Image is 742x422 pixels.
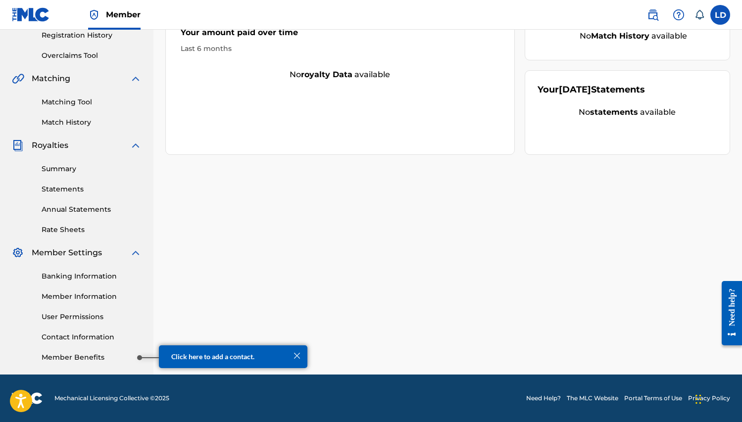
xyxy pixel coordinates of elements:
strong: royalty data [301,70,352,79]
strong: statements [590,107,638,117]
a: The MLC Website [567,394,618,403]
a: Privacy Policy [688,394,730,403]
a: Rate Sheets [42,225,142,235]
span: Click here to add a contact. [41,13,124,22]
iframe: Chat Widget [693,375,742,422]
a: Statements [42,184,142,194]
div: No available [538,106,717,118]
div: Last 6 months [181,44,499,54]
div: Drag [695,384,701,414]
a: Member Information [42,291,142,302]
a: Registration History [42,30,142,41]
img: expand [130,73,142,85]
span: Member [106,9,141,20]
img: Member Settings [12,247,24,259]
img: Royalties [12,140,24,151]
span: [DATE] [559,84,591,95]
a: Public Search [643,5,663,25]
a: Banking Information [42,271,142,281]
iframe: Resource Center [714,274,742,353]
img: search [647,9,659,21]
div: Your Statements [538,83,645,96]
a: Portal Terms of Use [624,394,682,403]
a: Match History [42,117,142,128]
div: User Menu [710,5,730,25]
div: Your amount paid over time [181,27,499,44]
a: Need Help? [526,394,561,403]
div: Help [669,5,689,25]
a: Overclaims Tool [42,50,142,61]
img: expand [130,247,142,259]
span: Matching [32,73,70,85]
a: Annual Statements [42,204,142,215]
div: No available [166,69,514,81]
strong: Match History [591,31,649,41]
span: Member Settings [32,247,102,259]
div: No available [550,30,717,42]
a: Contact Information [42,332,142,342]
img: Matching [12,73,24,85]
a: User Permissions [42,312,142,322]
img: expand [130,140,142,151]
span: Mechanical Licensing Collective © 2025 [54,394,169,403]
img: MLC Logo [12,7,50,22]
img: logo [12,392,43,404]
img: Top Rightsholder [88,9,100,21]
span: Royalties [32,140,68,151]
a: Matching Tool [42,97,142,107]
a: Member Benefits [42,352,142,363]
div: entering tooltip [29,6,177,29]
a: Summary [42,164,142,174]
div: Notifications [694,10,704,20]
img: help [673,9,685,21]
